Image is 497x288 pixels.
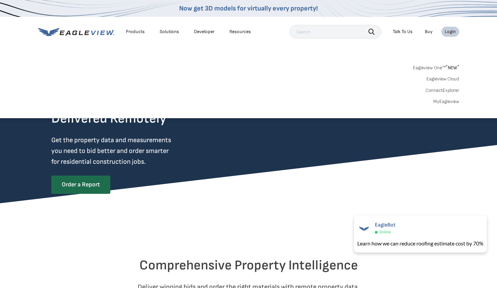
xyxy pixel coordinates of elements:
[229,29,251,35] div: Resources
[51,257,446,273] h2: Comprehensive Property Intelligence
[433,99,459,105] a: MyEagleview
[446,65,459,71] span: NEW
[289,25,381,38] input: Search
[413,63,459,71] a: Eagleview One™*NEW*
[357,222,371,235] img: EagleBot
[375,222,395,228] span: EagleBot
[126,29,145,35] div: Products
[51,135,199,167] p: Get the property data and measurements you need to bid better and order smarter for residential c...
[425,87,459,94] a: ConnectExplorer
[445,29,456,35] div: Login
[393,29,413,35] div: Talk To Us
[426,76,459,82] a: Eagleview Cloud
[160,29,179,35] div: Solutions
[425,29,433,35] a: Buy
[357,239,484,247] div: Learn how we can reduce roofing estimate cost by 70%
[194,29,215,35] a: Developer
[51,176,110,194] a: Order a Report
[379,230,391,235] span: Online
[179,4,318,12] a: Now get 3D models for virtually every property!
